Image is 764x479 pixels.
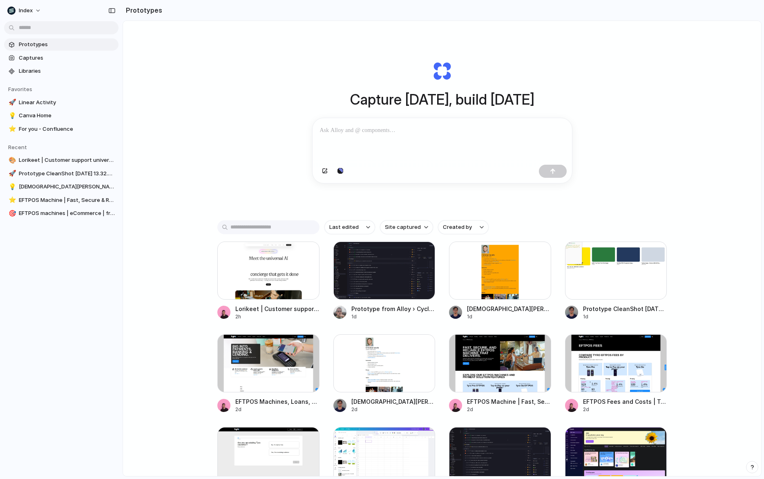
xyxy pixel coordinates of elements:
[449,334,551,413] a: EFTPOS Machine | Fast, Secure & ReliableEFTPOS Machine | Fast, Secure & Reliable2d
[7,125,16,133] button: ⭐
[217,242,319,320] a: Lorikeet | Customer support universal AI conciergeLorikeet | Customer support universal AI concie...
[235,397,319,406] div: EFTPOS Machines, Loans, Bank Account & Business eCommerce | Tyro
[385,223,421,231] span: Site captured
[4,4,45,17] button: Index
[9,98,14,107] div: 🚀
[9,209,14,218] div: 🎯
[350,89,534,110] h1: Capture [DATE], build [DATE]
[19,156,115,164] span: Lorikeet | Customer support universal AI concierge
[19,67,115,75] span: Libraries
[4,181,118,193] a: 💡[DEMOGRAPHIC_DATA][PERSON_NAME]
[19,209,115,217] span: EFTPOS machines | eCommerce | free quote | Tyro
[4,96,118,109] a: 🚀Linear Activity
[4,52,118,64] a: Captures
[19,54,115,62] span: Captures
[8,144,27,150] span: Recent
[4,207,118,219] a: 🎯EFTPOS machines | eCommerce | free quote | Tyro
[333,334,436,413] a: Christian Iacullo[DEMOGRAPHIC_DATA][PERSON_NAME]2d
[467,313,551,320] div: 1d
[443,223,472,231] span: Created by
[9,111,14,121] div: 💡
[7,170,16,178] button: 🚀
[7,98,16,107] button: 🚀
[380,220,433,234] button: Site captured
[217,334,319,413] a: EFTPOS Machines, Loans, Bank Account & Business eCommerce | TyroEFTPOS Machines, Loans, Bank Acco...
[4,194,118,206] a: ⭐EFTPOS Machine | Fast, Secure & Reliable
[4,168,118,180] a: 🚀Prototype CleanShot [DATE] 13.32.03@2x.png
[19,196,115,204] span: EFTPOS Machine | Fast, Secure & Reliable
[235,406,319,413] div: 2d
[235,313,319,320] div: 2h
[467,304,551,313] div: [DEMOGRAPHIC_DATA][PERSON_NAME]
[9,156,14,165] div: 🎨
[19,183,115,191] span: [DEMOGRAPHIC_DATA][PERSON_NAME]
[333,242,436,320] a: Prototype from Alloy › Cycle 2Prototype from Alloy › Cycle 21d
[19,125,115,133] span: For you - Confluence
[324,220,375,234] button: Last edited
[19,98,115,107] span: Linear Activity
[583,304,667,313] div: Prototype CleanShot [DATE] 13.32.03@2x.png
[351,304,436,313] div: Prototype from Alloy › Cycle 2
[4,123,118,135] a: ⭐For you - Confluence
[583,397,667,406] div: EFTPOS Fees and Costs | Tyro
[7,183,16,191] button: 💡
[7,156,16,164] button: 🎨
[19,170,115,178] span: Prototype CleanShot [DATE] 13.32.03@2x.png
[235,304,319,313] div: Lorikeet | Customer support universal AI concierge
[583,313,667,320] div: 1d
[123,5,162,15] h2: Prototypes
[19,40,115,49] span: Prototypes
[7,196,16,204] button: ⭐
[351,397,436,406] div: [DEMOGRAPHIC_DATA][PERSON_NAME]
[583,406,667,413] div: 2d
[9,169,14,178] div: 🚀
[449,242,551,320] a: Christian Iacullo[DEMOGRAPHIC_DATA][PERSON_NAME]1d
[467,406,551,413] div: 2d
[467,397,551,406] div: EFTPOS Machine | Fast, Secure & Reliable
[329,223,359,231] span: Last edited
[9,124,14,134] div: ⭐
[565,334,667,413] a: EFTPOS Fees and Costs | TyroEFTPOS Fees and Costs | Tyro2d
[7,209,16,217] button: 🎯
[4,38,118,51] a: Prototypes
[4,154,118,166] a: 🎨Lorikeet | Customer support universal AI concierge
[7,112,16,120] button: 💡
[351,406,436,413] div: 2d
[9,195,14,205] div: ⭐
[9,182,14,192] div: 💡
[19,112,115,120] span: Canva Home
[4,65,118,77] a: Libraries
[4,110,118,122] a: 💡Canva Home
[8,86,32,92] span: Favorites
[19,7,33,15] span: Index
[438,220,489,234] button: Created by
[351,313,436,320] div: 1d
[565,242,667,320] a: Prototype CleanShot 2025-05-08 at 13.32.03@2x.pngPrototype CleanShot [DATE] 13.32.03@2x.png1d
